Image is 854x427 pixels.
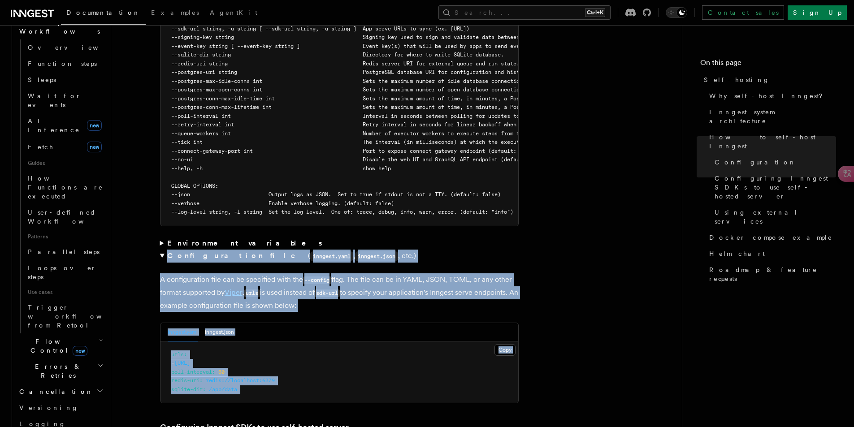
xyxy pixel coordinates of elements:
a: How Functions are executed [24,170,105,204]
button: Flow Controlnew [16,333,105,358]
span: Roadmap & feature requests [709,265,836,283]
a: Docker compose example [706,229,836,246]
span: --json Output logs as JSON. Set to true if stdout is not a TTY. (default: false) [171,191,501,198]
code: inngest.json [355,251,398,261]
span: Documentation [66,9,140,16]
a: Helm chart [706,246,836,262]
span: Docker compose example [709,233,832,242]
span: --signing-key string Signing key used to sign and validate data between the server and apps. [171,34,585,40]
button: Copy [494,344,516,356]
a: How to self-host Inngest [706,129,836,154]
span: Why self-host Inngest? [709,91,829,100]
summary: Environment variables [160,237,519,250]
p: A configuration file can be specified with the flag. The file can be in YAML, JSON, TOML, or any ... [160,273,519,312]
a: Sign Up [788,5,847,20]
span: Cancellation [16,387,93,396]
span: --postgres-conn-max-lifetime int Sets the maximum amount of time, in minutes, a PostgreSQL connec... [171,104,667,110]
span: : [203,386,206,392]
span: Parallel steps [28,248,100,255]
span: : [184,351,187,358]
kbd: Ctrl+K [585,8,605,17]
span: poll-interval [171,369,212,375]
span: new [87,142,102,152]
strong: Configuration file [167,251,308,260]
span: Inngest system architecture [709,108,836,125]
a: Trigger workflows from Retool [24,299,105,333]
strong: Environment variables [167,239,324,247]
span: Sleeps [28,76,56,83]
a: Configuration [711,154,836,170]
span: --event-key string [ --event-key string ] Event key(s) that will be used by apps to send events t... [171,43,576,49]
a: Sleeps [24,72,105,88]
span: Flow Control [16,337,99,355]
span: - [171,360,174,366]
span: : [212,369,215,375]
a: Contact sales [702,5,784,20]
span: : [199,377,203,384]
a: User-defined Workflows [24,204,105,229]
span: Examples [151,9,199,16]
span: --sdk-url string, -u string [ --sdk-url string, -u string ] App serve URLs to sync (ex. [URL]) [171,26,469,32]
span: Overview [28,44,120,51]
span: Use cases [24,285,105,299]
a: Inngest system architecture [706,104,836,129]
span: Function steps [28,60,97,67]
button: Errors & Retries [16,358,105,384]
a: Wait for events [24,88,105,113]
span: 60 [218,369,225,375]
span: --postgres-conn-max-idle-time int Sets the maximum amount of time, in minutes, a PostgreSQL conne... [171,95,658,102]
a: Function steps [24,56,105,72]
span: --retry-interval int Retry interval in seconds for linear backoff when retrying functions - must ... [171,121,683,128]
span: /app/data [209,386,237,392]
span: AgentKit [210,9,257,16]
div: Steps & Workflows [16,39,105,333]
span: --log-level string, -l string Set the log level. One of: trace, debug, info, warn, error. (defaul... [171,209,513,215]
span: --redis-uri string Redis server URI for external queue and run state. Defaults to self-contained,... [171,60,780,67]
span: How Functions are executed [28,175,103,200]
a: Examples [146,3,204,24]
span: Versioning [19,404,78,411]
span: User-defined Workflows [28,209,108,225]
span: Self-hosting [704,75,770,84]
span: Patterns [24,229,105,244]
a: Why self-host Inngest? [706,88,836,104]
button: inngest.yaml [168,323,198,341]
a: Loops over steps [24,260,105,285]
span: [URL] [174,360,190,366]
span: redis-uri [171,377,199,384]
span: --queue-workers int Number of executor workers to execute steps from the queue (default: 100) [171,130,592,137]
code: --config [303,276,331,284]
span: --connect-gateway-port int Port to expose connect gateway endpoint (default: 8289) [171,148,535,154]
a: Fetchnew [24,138,105,156]
span: AI Inference [28,117,80,134]
span: --postgres-max-idle-conns int Sets the maximum number of idle database connections in the Postgre... [171,78,680,84]
h4: On this page [700,57,836,72]
code: sdk-url [315,289,340,297]
a: Using external services [711,204,836,229]
span: Wait for events [28,92,81,108]
button: Steps & Workflows [16,14,105,39]
a: Overview [24,39,105,56]
a: AgentKit [204,3,263,24]
span: new [87,120,102,131]
span: --no-ui Disable the web UI and GraphQL API endpoint (default: false) [171,156,551,163]
span: --help, -h show help [171,165,391,172]
a: Configuring Inngest SDKs to use self-hosted server [711,170,836,204]
span: Fetch [28,143,54,151]
button: inngest.json [205,323,234,341]
button: Cancellation [16,384,105,400]
span: Errors & Retries [16,362,97,380]
a: Roadmap & feature requests [706,262,836,287]
span: GLOBAL OPTIONS: [171,183,218,189]
span: Trigger workflows from Retool [28,304,126,329]
span: Loops over steps [28,264,96,280]
span: Guides [24,156,105,170]
span: --sqlite-dir string Directory for where to write SQLite database. [171,52,504,58]
a: Parallel steps [24,244,105,260]
span: How to self-host Inngest [709,133,836,151]
span: --verbose Enable verbose logging. (default: false) [171,200,394,207]
a: Self-hosting [700,72,836,88]
a: Documentation [61,3,146,25]
span: --poll-interval int Interval in seconds between polling for updates to apps (default: 0) [171,113,576,119]
button: Toggle dark mode [666,7,687,18]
